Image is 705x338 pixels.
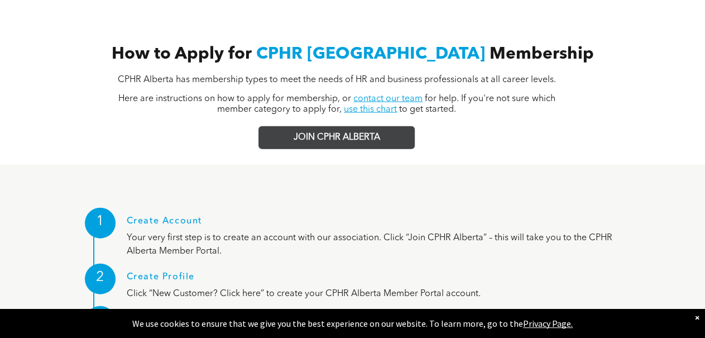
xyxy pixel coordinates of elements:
h1: Create Profile [127,272,632,287]
a: contact our team [353,94,423,103]
h1: Create Account [127,216,632,231]
span: How to Apply for [112,46,252,63]
a: JOIN CPHR ALBERTA [258,126,415,149]
span: for help. If you're not sure which member category to apply for, [217,94,555,114]
div: 3 [85,306,116,337]
span: Membership [490,46,594,63]
span: Here are instructions on how to apply for membership, or [118,94,351,103]
span: to get started. [399,105,456,114]
a: Privacy Page. [523,318,573,329]
span: CPHR Alberta has membership types to meet the needs of HR and business professionals at all caree... [118,75,556,84]
div: 2 [85,264,116,294]
span: CPHR [GEOGRAPHIC_DATA] [256,46,485,63]
a: use this chart [344,105,397,114]
span: JOIN CPHR ALBERTA [294,132,380,143]
p: Click “New Customer? Click here” to create your CPHR Alberta Member Portal account. [127,287,632,301]
p: Your very first step is to create an account with our association. Click “Join CPHR Alberta” – th... [127,231,632,258]
div: 1 [85,208,116,239]
div: Dismiss notification [695,312,699,323]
